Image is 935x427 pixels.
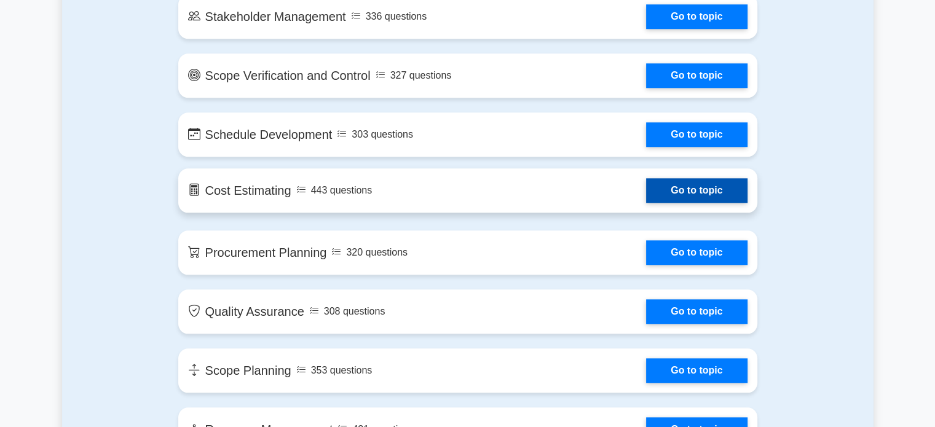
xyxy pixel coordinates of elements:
a: Go to topic [646,240,747,265]
a: Go to topic [646,299,747,324]
a: Go to topic [646,4,747,29]
a: Go to topic [646,122,747,147]
a: Go to topic [646,358,747,383]
a: Go to topic [646,178,747,203]
a: Go to topic [646,63,747,88]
